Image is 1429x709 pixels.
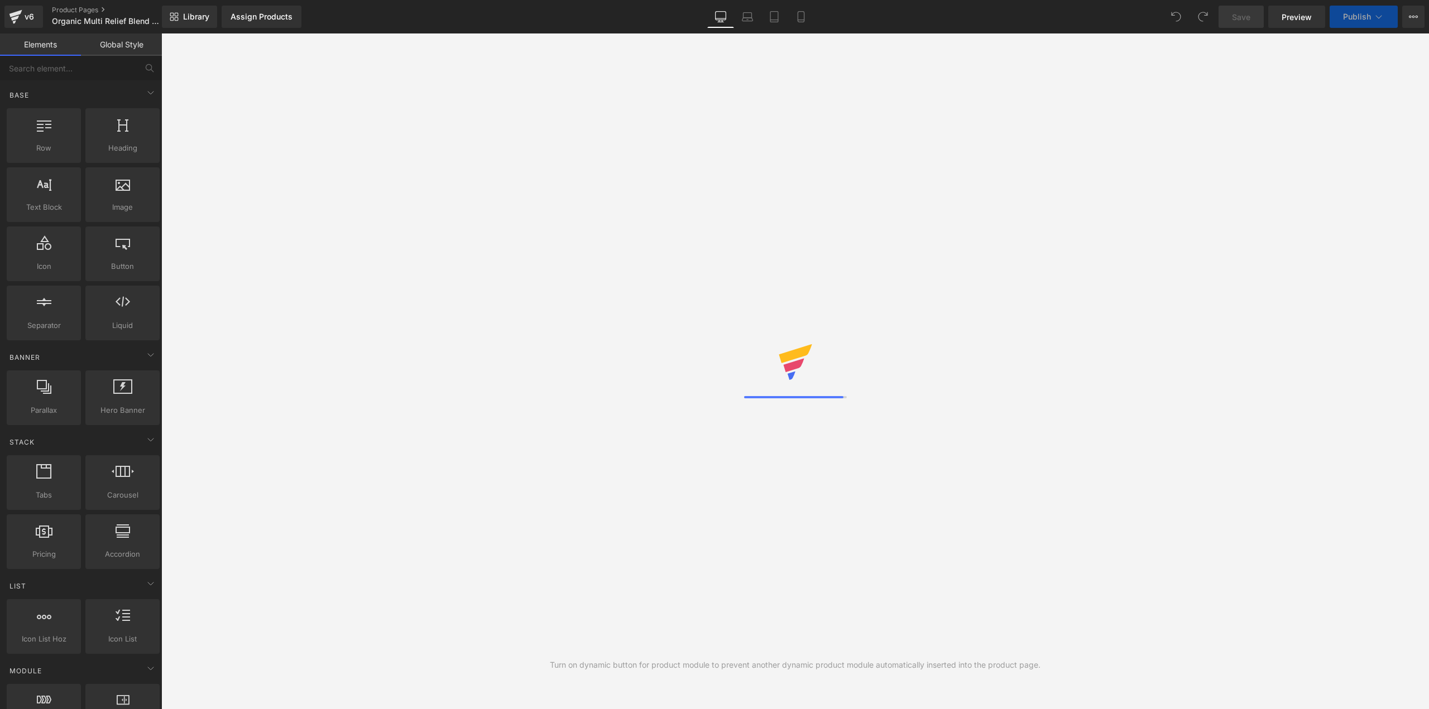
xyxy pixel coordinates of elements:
[1165,6,1187,28] button: Undo
[8,437,36,447] span: Stack
[10,201,78,213] span: Text Block
[231,12,292,21] div: Assign Products
[81,33,162,56] a: Global Style
[22,9,36,24] div: v6
[788,6,814,28] a: Mobile
[707,6,734,28] a: Desktop
[10,548,78,560] span: Pricing
[89,320,156,331] span: Liquid
[1282,11,1312,23] span: Preview
[89,201,156,213] span: Image
[1268,6,1325,28] a: Preview
[550,659,1040,671] div: Turn on dynamic button for product module to prevent another dynamic product module automatically...
[89,548,156,560] span: Accordion
[1330,6,1398,28] button: Publish
[1343,12,1371,21] span: Publish
[89,142,156,154] span: Heading
[10,633,78,645] span: Icon List Hoz
[1192,6,1214,28] button: Redo
[1232,11,1250,23] span: Save
[162,6,217,28] a: New Library
[89,261,156,272] span: Button
[10,142,78,154] span: Row
[761,6,788,28] a: Tablet
[89,489,156,501] span: Carousel
[10,404,78,416] span: Parallax
[10,320,78,331] span: Separator
[89,633,156,645] span: Icon List
[10,489,78,501] span: Tabs
[183,12,209,22] span: Library
[734,6,761,28] a: Laptop
[8,665,43,676] span: Module
[4,6,43,28] a: v6
[52,6,180,15] a: Product Pages
[1402,6,1425,28] button: More
[8,90,30,100] span: Base
[52,17,159,26] span: Organic Multi Relief Blend CB2 Oil
[89,404,156,416] span: Hero Banner
[8,352,41,363] span: Banner
[10,261,78,272] span: Icon
[8,581,27,591] span: List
